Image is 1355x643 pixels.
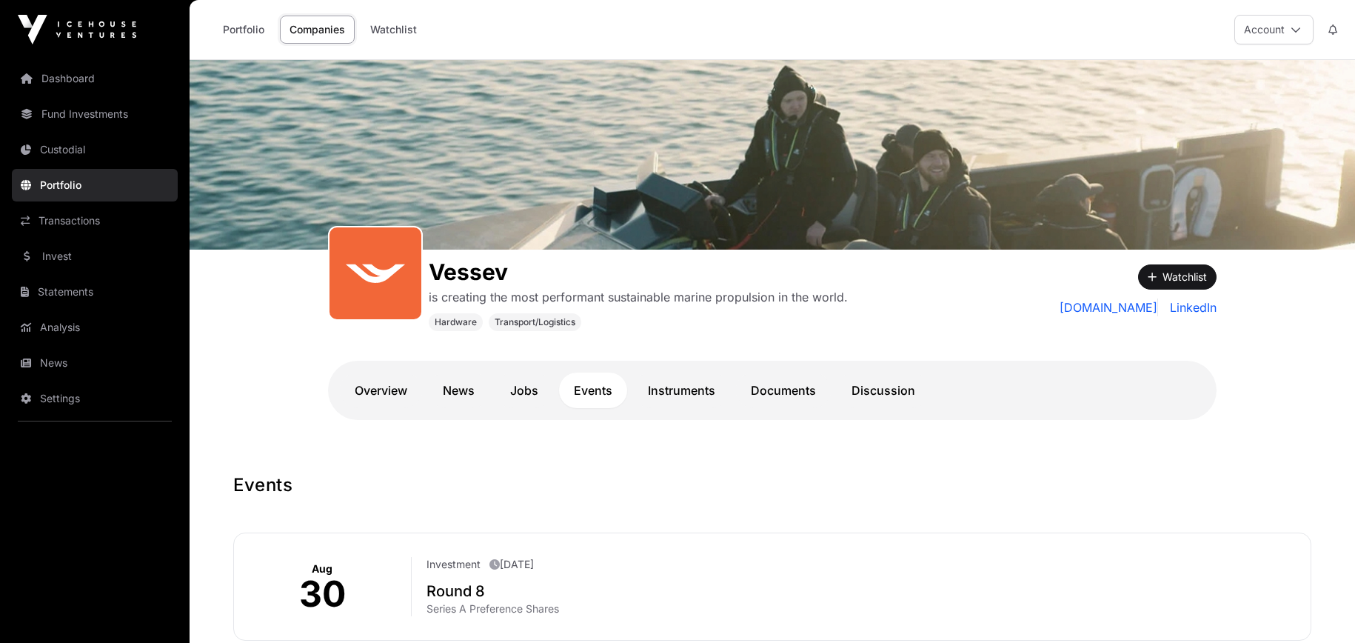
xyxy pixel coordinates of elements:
h1: Events [233,473,1311,497]
p: Investment [426,557,481,572]
a: Dashboard [12,62,178,95]
img: SVGs_Vessev.svg [335,233,415,313]
a: Analysis [12,311,178,344]
a: News [12,347,178,379]
img: Vessev [190,60,1355,250]
a: Transactions [12,204,178,237]
p: [DATE] [489,557,534,572]
a: Portfolio [12,169,178,201]
a: Invest [12,240,178,273]
a: Instruments [633,373,730,408]
p: 30 [299,576,346,612]
a: News [428,373,489,408]
a: LinkedIn [1164,299,1217,316]
button: Watchlist [1138,264,1217,290]
h1: Vessev [429,259,848,285]
a: Companies [280,16,355,44]
a: Documents [736,373,831,408]
iframe: Chat Widget [1281,572,1355,643]
span: Transport/Logistics [495,316,575,328]
a: [DOMAIN_NAME] [1060,299,1158,316]
a: Events [559,373,627,408]
nav: Tabs [340,373,1205,408]
h2: Round 8 [426,581,1299,602]
a: Discussion [837,373,930,408]
p: Aug [312,562,332,576]
a: Settings [12,382,178,415]
p: is creating the most performant sustainable marine propulsion in the world. [429,288,848,306]
a: Watchlist [361,16,426,44]
img: Icehouse Ventures Logo [18,15,136,44]
button: Account [1234,15,1314,44]
span: Hardware [435,316,477,328]
a: Fund Investments [12,98,178,130]
a: Overview [340,373,422,408]
a: Jobs [495,373,553,408]
p: Series A Preference Shares [426,602,1299,616]
a: Portfolio [213,16,274,44]
a: Custodial [12,133,178,166]
a: Statements [12,276,178,308]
